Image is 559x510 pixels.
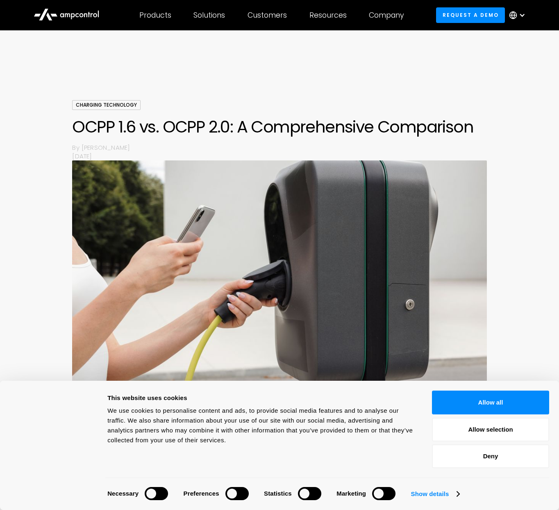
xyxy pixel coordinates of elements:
[107,393,414,403] div: This website uses cookies
[336,490,366,497] strong: Marketing
[72,117,486,137] h1: OCPP 1.6 vs. OCPP 2.0: A Comprehensive Comparison
[432,418,549,441] button: Allow selection
[264,490,292,497] strong: Statistics
[107,490,139,497] strong: Necessary
[72,143,81,152] p: By
[309,11,347,20] div: Resources
[248,11,287,20] div: Customers
[369,11,404,20] div: Company
[193,11,225,20] div: Solutions
[436,7,505,23] a: Request a demo
[72,100,141,110] div: Charging Technology
[432,444,549,468] button: Deny
[72,152,486,160] p: [DATE]
[139,11,171,20] div: Products
[82,143,487,152] p: [PERSON_NAME]
[184,490,219,497] strong: Preferences
[107,406,414,445] div: We use cookies to personalise content and ads, to provide social media features and to analyse ou...
[411,488,459,500] a: Show details
[432,391,549,414] button: Allow all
